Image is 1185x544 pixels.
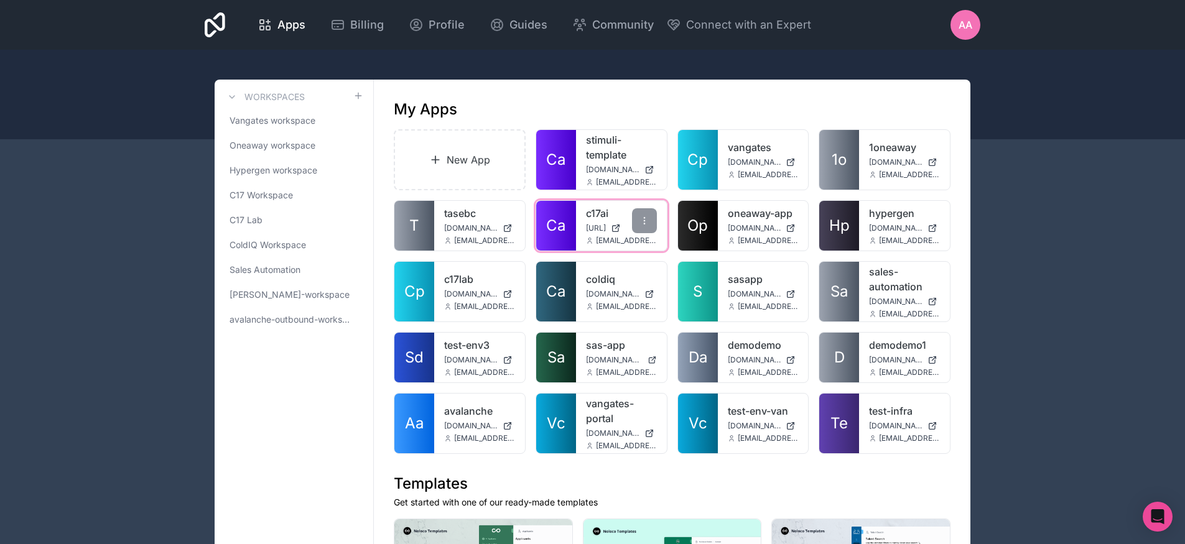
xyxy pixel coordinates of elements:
[225,209,363,231] a: C17 Lab
[728,206,799,221] a: oneaway-app
[869,223,940,233] a: [DOMAIN_NAME]
[444,223,498,233] span: [DOMAIN_NAME]
[244,91,305,103] h3: Workspaces
[509,16,547,34] span: Guides
[689,413,707,433] span: Vc
[225,109,363,132] a: Vangates workspace
[405,348,424,367] span: Sd
[225,308,363,331] a: avalanche-outbound-workspace
[596,236,657,246] span: [EMAIL_ADDRESS][DOMAIN_NAME]
[959,17,972,32] span: Aa
[728,289,781,299] span: [DOMAIN_NAME]
[678,130,718,190] a: Cp
[547,413,565,433] span: Vc
[869,223,922,233] span: [DOMAIN_NAME]
[586,223,606,233] span: [URL]
[869,421,940,431] a: [DOMAIN_NAME]
[546,282,565,302] span: Ca
[394,394,434,453] a: Aa
[596,177,657,187] span: [EMAIL_ADDRESS][DOMAIN_NAME]
[586,289,657,299] a: [DOMAIN_NAME]
[277,16,305,34] span: Apps
[869,157,940,167] a: [DOMAIN_NAME]
[536,262,576,321] a: Ca
[444,355,498,365] span: [DOMAIN_NAME]
[869,297,940,307] a: [DOMAIN_NAME]
[819,394,859,453] a: Te
[728,421,781,431] span: [DOMAIN_NAME]
[536,333,576,382] a: Sa
[586,355,643,365] span: [DOMAIN_NAME]
[444,289,515,299] a: [DOMAIN_NAME]
[869,157,922,167] span: [DOMAIN_NAME]
[678,201,718,251] a: Op
[404,282,425,302] span: Cp
[728,355,781,365] span: [DOMAIN_NAME]
[225,259,363,281] a: Sales Automation
[728,157,781,167] span: [DOMAIN_NAME]
[832,150,847,170] span: 1o
[689,348,707,367] span: Da
[879,367,940,377] span: [EMAIL_ADDRESS][DOMAIN_NAME]
[834,348,845,367] span: D
[444,355,515,365] a: [DOMAIN_NAME]
[394,333,434,382] a: Sd
[230,214,263,226] span: C17 Lab
[596,367,657,377] span: [EMAIL_ADDRESS][DOMAIN_NAME]
[830,413,848,433] span: Te
[1143,502,1173,532] div: Open Intercom Messenger
[666,16,811,34] button: Connect with an Expert
[869,206,940,221] a: hypergen
[350,16,384,34] span: Billing
[678,333,718,382] a: Da
[230,189,293,201] span: C17 Workspace
[869,355,922,365] span: [DOMAIN_NAME]
[728,140,799,155] a: vangates
[586,132,657,162] a: stimuli-template
[444,421,498,431] span: [DOMAIN_NAME]
[536,201,576,251] a: Ca
[444,403,515,418] a: avalanche
[394,201,434,251] a: T
[728,223,799,233] a: [DOMAIN_NAME]
[738,236,799,246] span: [EMAIL_ADDRESS][DOMAIN_NAME]
[230,139,315,152] span: Oneaway workspace
[728,223,781,233] span: [DOMAIN_NAME]
[586,165,657,175] a: [DOMAIN_NAME]
[728,157,799,167] a: [DOMAIN_NAME]
[586,396,657,426] a: vangates-portal
[405,413,424,433] span: Aa
[678,262,718,321] a: S
[879,309,940,319] span: [EMAIL_ADDRESS][DOMAIN_NAME]
[454,433,515,443] span: [EMAIL_ADDRESS][DOMAIN_NAME]
[230,264,300,276] span: Sales Automation
[444,289,498,299] span: [DOMAIN_NAME]
[738,170,799,180] span: [EMAIL_ADDRESS][DOMAIN_NAME]
[225,284,363,306] a: [PERSON_NAME]-workspace
[830,282,848,302] span: Sa
[738,433,799,443] span: [EMAIL_ADDRESS][DOMAIN_NAME]
[728,403,799,418] a: test-env-van
[394,129,526,190] a: New App
[879,170,940,180] span: [EMAIL_ADDRESS][DOMAIN_NAME]
[394,262,434,321] a: Cp
[728,355,799,365] a: [DOMAIN_NAME]
[819,333,859,382] a: D
[586,428,639,438] span: [DOMAIN_NAME]
[728,338,799,353] a: demodemo
[444,206,515,221] a: tasebc
[879,433,940,443] span: [EMAIL_ADDRESS][DOMAIN_NAME]
[869,297,922,307] span: [DOMAIN_NAME]
[738,302,799,311] span: [EMAIL_ADDRESS][DOMAIN_NAME]
[586,206,657,221] a: c17ai
[536,130,576,190] a: Ca
[869,421,922,431] span: [DOMAIN_NAME]
[399,11,475,39] a: Profile
[394,474,950,494] h1: Templates
[562,11,664,39] a: Community
[586,165,639,175] span: [DOMAIN_NAME]
[687,150,708,170] span: Cp
[596,302,657,311] span: [EMAIL_ADDRESS][DOMAIN_NAME]
[444,223,515,233] a: [DOMAIN_NAME]
[248,11,315,39] a: Apps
